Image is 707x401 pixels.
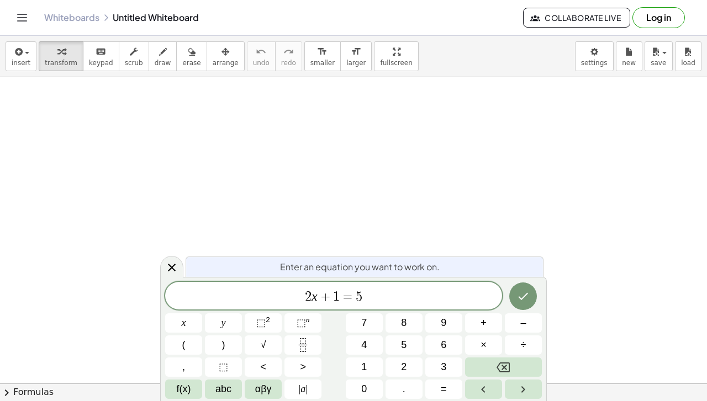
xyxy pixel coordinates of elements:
button: draw [149,41,177,71]
span: f(x) [177,382,191,397]
span: ( [182,338,186,352]
button: Log in [632,7,685,28]
span: 3 [441,360,446,375]
button: 6 [425,335,462,355]
span: a [299,382,308,397]
span: > [300,360,306,375]
span: 1 [333,290,340,303]
i: keyboard [96,45,106,58]
button: . [386,379,423,399]
span: = [441,382,447,397]
button: Equals [425,379,462,399]
span: < [260,360,266,375]
button: Right arrow [505,379,542,399]
button: 2 [386,357,423,377]
button: 5 [386,335,423,355]
button: Squared [245,313,282,333]
button: Divide [505,335,542,355]
button: load [675,41,701,71]
span: settings [581,59,608,67]
span: redo [281,59,296,67]
button: Less than [245,357,282,377]
span: new [622,59,636,67]
span: × [481,338,487,352]
button: Absolute value [284,379,321,399]
span: 1 [361,360,367,375]
button: Functions [165,379,202,399]
i: format_size [317,45,328,58]
button: ) [205,335,242,355]
span: x [182,316,186,330]
button: arrange [207,41,245,71]
i: redo [283,45,294,58]
span: y [221,316,226,330]
button: Toggle navigation [13,9,31,26]
button: transform [39,41,83,71]
span: fullscreen [380,59,412,67]
button: 9 [425,313,462,333]
button: new [616,41,642,71]
a: Whiteboards [44,12,99,23]
button: 4 [346,335,383,355]
span: √ [261,338,266,352]
button: 8 [386,313,423,333]
span: 9 [441,316,446,330]
button: erase [176,41,207,71]
span: = [340,290,356,303]
span: 8 [401,316,407,330]
span: scrub [125,59,143,67]
span: , [182,360,185,375]
button: x [165,313,202,333]
span: ) [222,338,225,352]
button: format_sizelarger [340,41,372,71]
span: undo [253,59,270,67]
span: keypad [89,59,113,67]
button: scrub [119,41,149,71]
span: load [681,59,695,67]
button: Superscript [284,313,321,333]
button: format_sizesmaller [304,41,341,71]
button: Alphabet [205,379,242,399]
span: αβγ [255,382,272,397]
span: save [651,59,666,67]
button: redoredo [275,41,302,71]
span: ⬚ [256,317,266,328]
sup: n [306,316,310,324]
span: Enter an equation you want to work on. [280,260,440,274]
button: y [205,313,242,333]
span: 5 [401,338,407,352]
sup: 2 [266,316,270,324]
button: save [645,41,673,71]
span: abc [215,382,231,397]
button: 1 [346,357,383,377]
i: format_size [351,45,361,58]
span: insert [12,59,30,67]
button: insert [6,41,36,71]
span: transform [45,59,77,67]
span: 7 [361,316,367,330]
span: ⬚ [297,317,306,328]
button: Greater than [284,357,321,377]
span: 5 [356,290,362,303]
button: Backspace [465,357,542,377]
button: Left arrow [465,379,502,399]
span: | [305,383,308,394]
span: 2 [305,290,312,303]
button: ( [165,335,202,355]
button: Done [509,282,537,310]
span: – [520,316,526,330]
span: ÷ [521,338,526,352]
button: Fraction [284,335,321,355]
button: settings [575,41,614,71]
span: . [403,382,405,397]
span: 6 [441,338,446,352]
button: Plus [465,313,502,333]
span: + [318,290,334,303]
button: Minus [505,313,542,333]
span: ⬚ [219,360,228,375]
button: Collaborate Live [523,8,630,28]
button: Times [465,335,502,355]
i: undo [256,45,266,58]
button: Square root [245,335,282,355]
button: fullscreen [374,41,418,71]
